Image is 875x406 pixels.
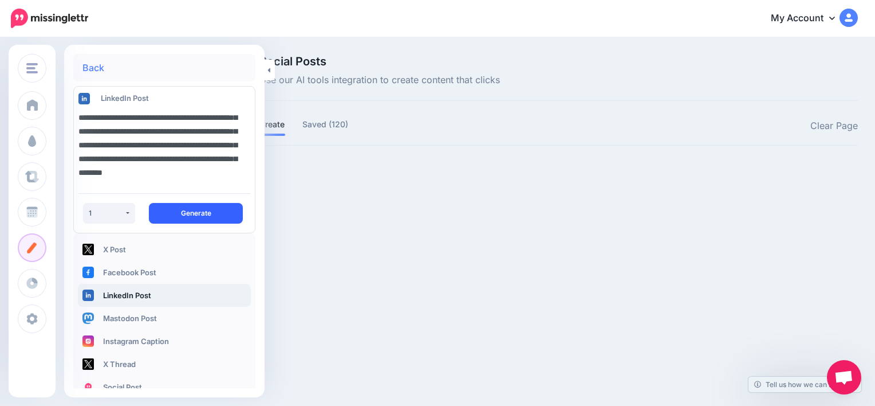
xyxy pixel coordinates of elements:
a: Social Post [78,376,251,399]
img: twitter-square.png [82,358,94,370]
button: 1 [83,203,135,224]
span: Use our AI tools integration to create content that clicks [259,73,500,88]
a: Tell us how we can improve [748,377,861,392]
a: X Thread [78,353,251,376]
a: Saved (120) [302,118,349,131]
img: twitter-square.png [82,244,94,255]
img: linkedin-square.png [78,93,90,104]
a: X Post [78,238,251,261]
a: Instagram Caption [78,330,251,353]
img: logo-square.png [82,381,94,393]
a: Facebook Post [78,261,251,284]
a: Mastodon Post [78,307,251,330]
a: LinkedIn Post [78,284,251,307]
span: Social Posts [259,56,500,67]
img: linkedin-square.png [82,290,94,301]
div: Open chat [827,360,861,395]
img: instagram-square.png [82,335,94,347]
button: Generate [149,203,243,224]
img: Missinglettr [11,9,88,28]
span: LinkedIn Post [101,93,149,103]
img: menu.png [26,63,38,73]
div: 1 [89,209,124,217]
a: Back [82,63,104,72]
a: My Account [759,5,858,33]
a: Clear Page [810,119,858,134]
img: facebook-square.png [82,267,94,278]
a: Create [259,118,285,131]
img: mastodon-square.png [82,313,94,324]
